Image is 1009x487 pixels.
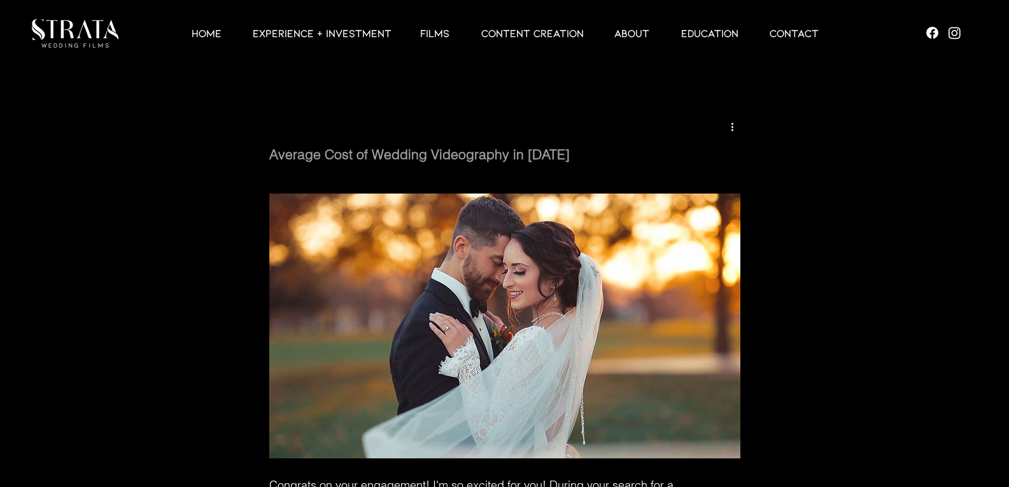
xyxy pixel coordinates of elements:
a: HOME [176,25,237,41]
p: EXPERIENCE + INVESTMENT [246,25,398,41]
button: More actions [725,118,740,134]
p: ABOUT [608,25,656,41]
p: CONTENT CREATION [475,25,590,41]
nav: Site [121,25,888,41]
p: HOME [185,25,228,41]
a: Films [404,25,465,41]
p: Films [414,25,456,41]
a: EDUCATION [665,25,754,41]
a: ABOUT [598,25,665,41]
a: Contact [754,25,834,41]
img: LUX STRATA TEST_edited.png [32,19,118,48]
p: EDUCATION [675,25,745,41]
a: EXPERIENCE + INVESTMENT [237,25,404,41]
p: Contact [763,25,825,41]
h1: Average Cost of Wedding Videography in [DATE] [269,145,740,164]
img: Groom in black tux with bride in white dress on golf course at sunset [269,194,740,458]
ul: Social Bar [924,25,963,41]
a: CONTENT CREATION [465,25,598,41]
